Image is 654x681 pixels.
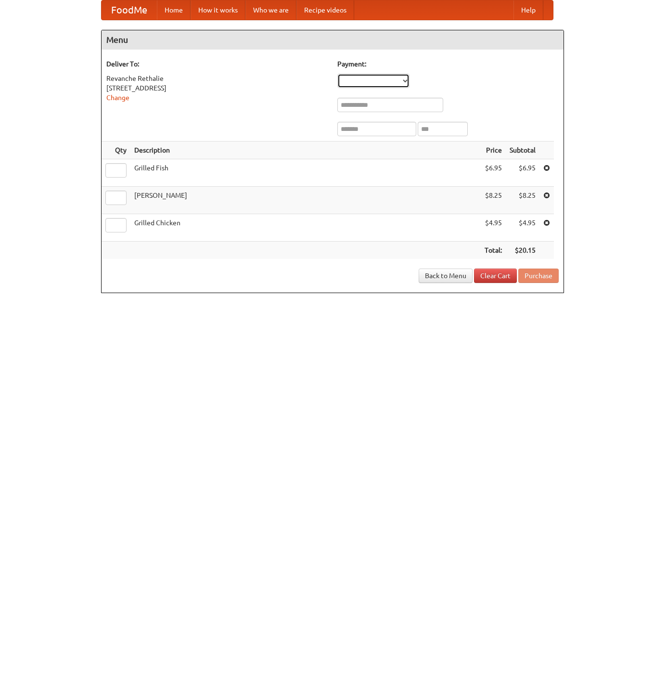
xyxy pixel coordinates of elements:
a: Back to Menu [419,269,473,283]
td: $8.25 [506,187,539,214]
th: Description [130,141,481,159]
th: Total: [481,242,506,259]
a: Home [157,0,191,20]
div: Revanche Rethalie [106,74,328,83]
h5: Payment: [337,59,559,69]
a: Help [513,0,543,20]
a: Recipe videos [296,0,354,20]
td: $6.95 [481,159,506,187]
a: Clear Cart [474,269,517,283]
th: Qty [102,141,130,159]
td: Grilled Chicken [130,214,481,242]
td: $4.95 [481,214,506,242]
a: How it works [191,0,245,20]
a: Who we are [245,0,296,20]
td: [PERSON_NAME] [130,187,481,214]
td: $4.95 [506,214,539,242]
td: Grilled Fish [130,159,481,187]
td: $8.25 [481,187,506,214]
a: FoodMe [102,0,157,20]
th: $20.15 [506,242,539,259]
a: Change [106,94,129,102]
td: $6.95 [506,159,539,187]
div: [STREET_ADDRESS] [106,83,328,93]
h4: Menu [102,30,564,50]
button: Purchase [518,269,559,283]
h5: Deliver To: [106,59,328,69]
th: Price [481,141,506,159]
th: Subtotal [506,141,539,159]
